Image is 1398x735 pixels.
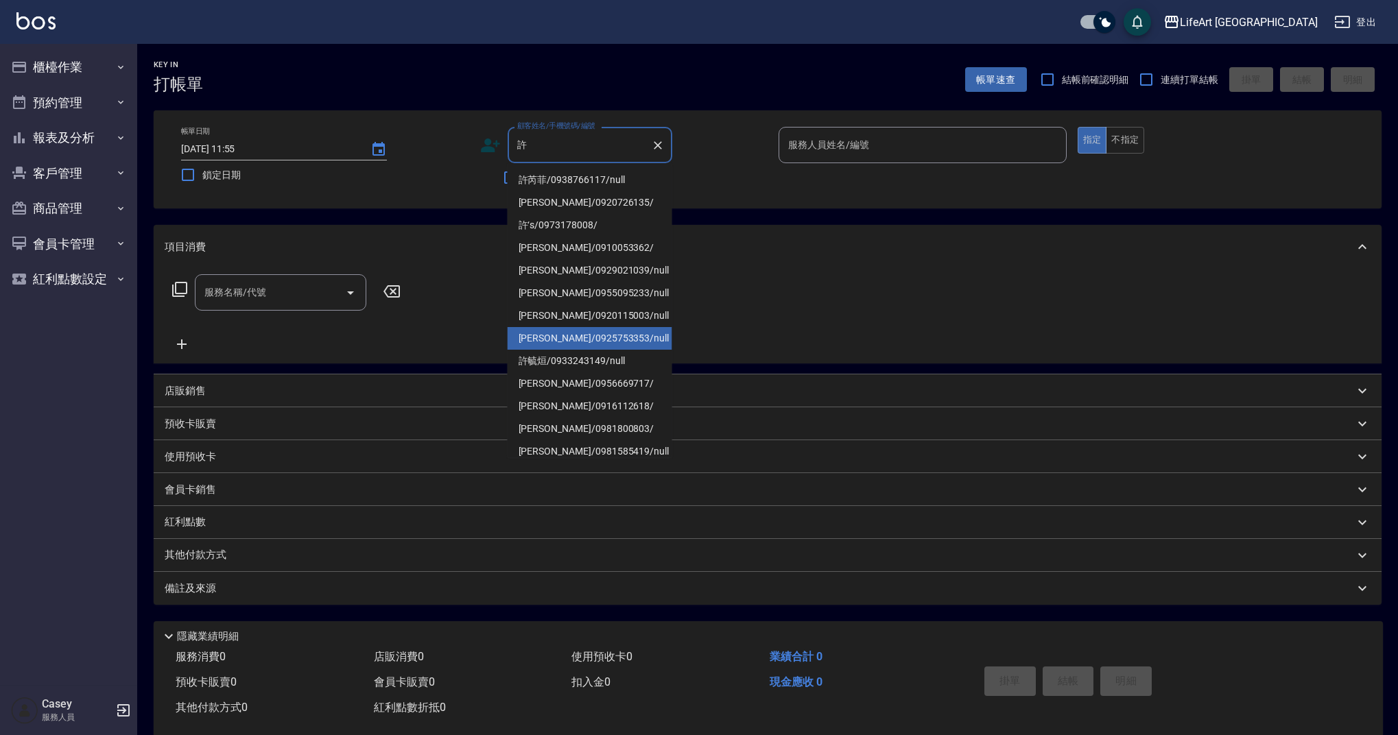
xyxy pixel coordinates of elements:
span: 鎖定日期 [202,168,241,182]
li: [PERSON_NAME]/0925753353/null [508,327,672,350]
span: 連續打單結帳 [1161,73,1218,87]
li: [PERSON_NAME]/0981800803/ [508,418,672,440]
li: [PERSON_NAME]/0920115003/null [508,304,672,327]
p: 使用預收卡 [165,450,216,464]
p: 服務人員 [42,711,112,723]
span: 會員卡販賣 0 [374,675,435,688]
button: 報表及分析 [5,120,132,156]
button: LifeArt [GEOGRAPHIC_DATA] [1158,8,1323,36]
button: 會員卡管理 [5,226,132,262]
li: [PERSON_NAME]/0956669717/ [508,372,672,395]
button: 紅利點數設定 [5,261,132,297]
span: 預收卡販賣 0 [176,675,237,688]
div: 紅利點數 [154,506,1382,539]
button: 登出 [1329,10,1382,35]
li: 許‘s/0973178008/ [508,214,672,237]
button: 不指定 [1106,127,1144,154]
p: 紅利點數 [165,515,213,530]
span: 業績合計 0 [770,650,822,663]
div: 備註及來源 [154,572,1382,605]
label: 帳單日期 [181,126,210,136]
li: 許毓烜/0933243149/null [508,350,672,372]
input: YYYY/MM/DD hh:mm [181,138,357,160]
button: save [1124,8,1151,36]
span: 使用預收卡 0 [571,650,632,663]
h5: Casey [42,697,112,711]
button: 指定 [1078,127,1107,154]
p: 店販銷售 [165,384,206,398]
span: 紅利點數折抵 0 [374,701,446,714]
li: 許芮菲/0938766117/null [508,169,672,191]
div: 店販銷售 [154,374,1382,407]
button: 商品管理 [5,191,132,226]
p: 會員卡銷售 [165,483,216,497]
h3: 打帳單 [154,75,203,94]
div: 會員卡銷售 [154,473,1382,506]
h2: Key In [154,60,203,69]
button: Clear [648,136,667,155]
button: 櫃檯作業 [5,49,132,85]
button: 預約管理 [5,85,132,121]
p: 備註及來源 [165,581,216,596]
button: Choose date, selected date is 2025-09-25 [362,133,395,166]
div: 預收卡販賣 [154,407,1382,440]
button: 帳單速查 [965,67,1027,93]
button: 客戶管理 [5,156,132,191]
p: 隱藏業績明細 [177,629,239,644]
span: 現金應收 0 [770,675,822,688]
span: 結帳前確認明細 [1062,73,1129,87]
span: 店販消費 0 [374,650,424,663]
button: Open [340,282,362,304]
img: Logo [16,12,56,29]
img: Person [11,697,38,724]
div: 其他付款方式 [154,539,1382,572]
span: 服務消費 0 [176,650,226,663]
span: 其他付款方式 0 [176,701,248,714]
li: [PERSON_NAME]/0910053362/ [508,237,672,259]
p: 項目消費 [165,240,206,254]
div: 使用預收卡 [154,440,1382,473]
p: 預收卡販賣 [165,417,216,431]
p: 其他付款方式 [165,548,233,563]
li: [PERSON_NAME]/0916112618/ [508,395,672,418]
li: [PERSON_NAME]/0981585419/null [508,440,672,463]
div: 項目消費 [154,225,1382,269]
li: [PERSON_NAME]/0920726135/ [508,191,672,214]
div: LifeArt [GEOGRAPHIC_DATA] [1180,14,1318,31]
li: [PERSON_NAME]/0929021039/null [508,259,672,282]
span: 扣入金 0 [571,675,611,688]
label: 顧客姓名/手機號碼/編號 [517,121,595,131]
li: [PERSON_NAME]/0955095233/null [508,282,672,304]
